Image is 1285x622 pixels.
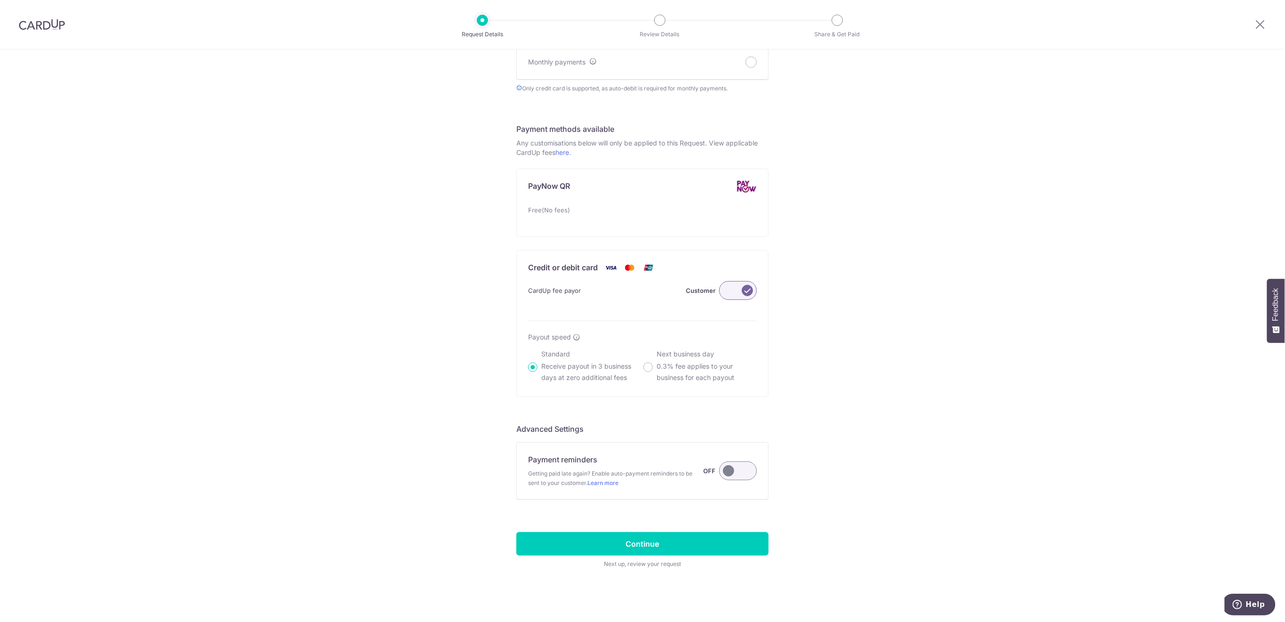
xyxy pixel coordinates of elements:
a: Learn more [587,479,618,486]
span: Monthly payments [528,58,586,66]
p: 0.3% fee applies to your business for each payout [657,361,757,383]
input: Continue [516,532,769,556]
p: Receive payout in 3 business days at zero additional fees [541,361,642,383]
p: Review Details [625,30,695,39]
p: Request Details [448,30,517,39]
p: Share & Get Paid [803,30,872,39]
p: Any customisations below will only be applied to this Request. View applicable CardUp fees . [516,138,769,157]
p: Credit or debit card [528,262,598,274]
span: Free(No fees) [528,204,570,216]
span: Next up, review your request [516,559,769,569]
h5: Payment methods available [516,123,769,135]
a: here [555,148,569,156]
label: Customer [686,285,715,296]
div: Payment reminders Getting paid late again? Enable auto-payment reminders to be sent to your custo... [528,454,757,488]
label: OFF [703,465,715,477]
img: Mastercard [620,262,639,274]
img: PayNow [736,180,757,193]
img: Union Pay [639,262,658,274]
img: Visa [602,262,620,274]
button: Feedback - Show survey [1267,279,1285,343]
p: PayNow QR [528,180,570,193]
img: CardUp [19,19,65,30]
span: translation missing: en.company.payment_requests.form.header.labels.advanced_settings [516,424,584,434]
span: Only credit card is supported, as auto-debit is required for monthly payments. [516,84,769,93]
p: Next business day [657,349,757,359]
span: CardUp fee payor [528,285,581,296]
p: Standard [541,349,642,359]
span: Getting paid late again? Enable auto-payment reminders to be sent to your customer. [528,469,703,488]
div: Payout speed [528,332,757,342]
p: Payment reminders [528,454,597,465]
iframe: Opens a widget where you can find more information [1225,594,1276,617]
span: Feedback [1272,288,1280,321]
